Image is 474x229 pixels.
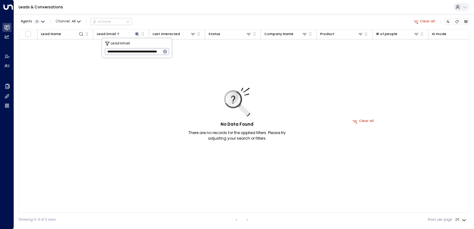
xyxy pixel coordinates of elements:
div: Last Interacted [153,31,196,37]
div: Lead Email [97,31,116,37]
div: Status [208,31,220,37]
a: Leads & Conversations [19,4,63,10]
span: Agents [21,20,32,23]
span: Refresh [454,18,461,25]
div: AI mode [432,31,446,37]
label: Rows per page: [428,217,453,222]
div: Lead Email [97,31,140,37]
div: Button group with a nested menu [90,18,132,25]
button: Clear all [351,118,376,124]
span: Channel: [54,18,83,25]
span: All [72,20,76,23]
div: Lead Name [41,31,84,37]
div: Product [320,31,334,37]
div: Actions [92,20,111,24]
div: Product [320,31,364,37]
div: # of people [376,31,419,37]
div: Company Name [264,31,293,37]
p: There are no records for the applied filters. Please try adjusting your search or filters. [179,130,295,141]
div: Showing 0-0 of 0 rows [19,217,56,222]
span: 3 [34,20,40,24]
nav: pagination navigation [232,216,251,223]
button: Customize [445,18,452,25]
button: Channel:All [54,18,83,25]
div: Status [208,31,252,37]
button: Clear all [412,18,437,25]
span: Lead Email [111,41,130,46]
div: Lead Name [41,31,61,37]
button: Agents3 [19,18,46,25]
div: Last Interacted [153,31,180,37]
div: Company Name [264,31,308,37]
button: Archived Leads [463,18,470,25]
button: Actions [90,18,132,25]
div: 20 [455,216,467,223]
div: # of people [376,31,397,37]
span: Toggle select all [25,31,31,37]
h5: No Data Found [221,121,253,128]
